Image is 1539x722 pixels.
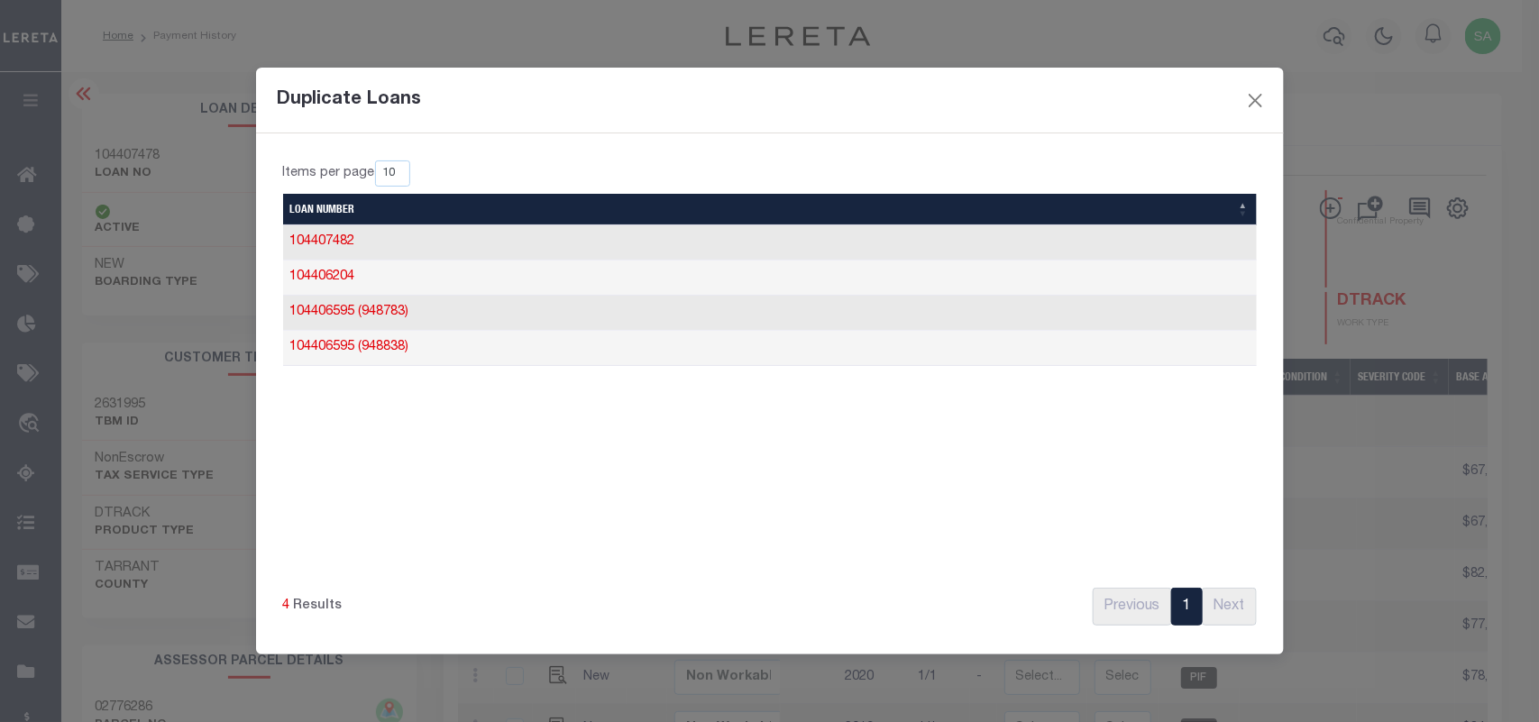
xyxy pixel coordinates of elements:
[283,160,410,187] label: Items per page
[283,599,290,612] span: 4
[283,194,1257,225] th: Loan Number: activate to sort column descending
[290,341,409,353] a: 104406595 (948838)
[290,306,409,318] a: 104406595 (948783)
[1243,88,1267,112] button: Close
[290,235,355,248] a: 104407482
[290,270,355,283] a: 104406204
[278,89,422,111] h5: Duplicate Loans
[375,160,410,187] select: Items per page
[1171,588,1203,626] a: 1
[294,597,343,617] label: Results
